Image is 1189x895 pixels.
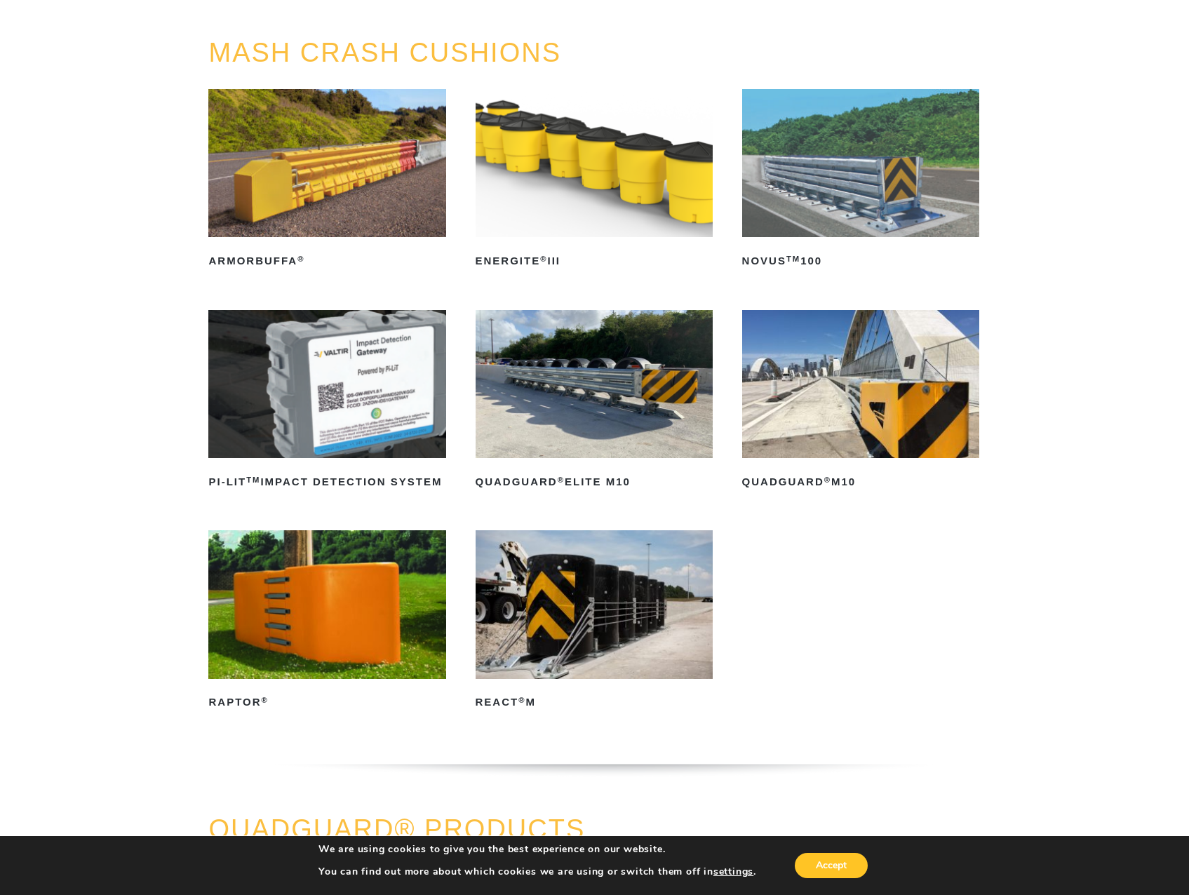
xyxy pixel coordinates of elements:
a: QUADGUARD® PRODUCTS [208,814,585,844]
a: ArmorBuffa® [208,89,445,272]
a: ENERGITE®III [476,89,713,272]
a: RAPTOR® [208,530,445,713]
p: You can find out more about which cookies we are using or switch them off in . [318,866,756,878]
a: QuadGuard®M10 [742,310,979,493]
h2: REACT M [476,692,713,714]
h2: ArmorBuffa [208,250,445,272]
h2: RAPTOR [208,692,445,714]
sup: TM [246,476,260,484]
h2: QuadGuard Elite M10 [476,471,713,493]
button: settings [713,866,753,878]
p: We are using cookies to give you the best experience on our website. [318,843,756,856]
sup: ® [540,255,547,263]
a: REACT®M [476,530,713,713]
button: Accept [795,853,868,878]
sup: ® [262,696,269,704]
h2: NOVUS 100 [742,250,979,272]
sup: ® [297,255,304,263]
sup: ® [824,476,831,484]
a: QuadGuard®Elite M10 [476,310,713,493]
h2: ENERGITE III [476,250,713,272]
sup: ® [518,696,525,704]
h2: QuadGuard M10 [742,471,979,493]
sup: ® [558,476,565,484]
h2: PI-LIT Impact Detection System [208,471,445,493]
sup: TM [786,255,800,263]
a: NOVUSTM100 [742,89,979,272]
a: MASH CRASH CUSHIONS [208,38,561,67]
a: PI-LITTMImpact Detection System [208,310,445,493]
